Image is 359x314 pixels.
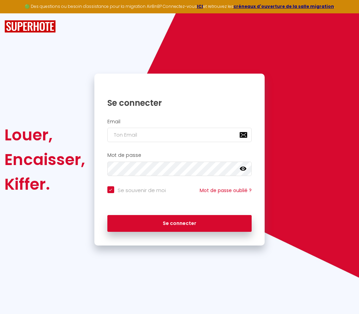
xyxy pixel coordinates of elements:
div: Kiffer. [4,172,85,197]
a: Mot de passe oublié ? [200,187,252,194]
div: Encaisser, [4,147,85,172]
button: Se connecter [107,215,252,232]
h1: Se connecter [107,98,252,108]
div: Louer, [4,123,85,147]
input: Ton Email [107,128,252,142]
img: SuperHote logo [4,20,56,33]
h2: Email [107,119,252,125]
a: créneaux d'ouverture de la salle migration [234,3,334,9]
h2: Mot de passe [107,152,252,158]
a: ICI [197,3,203,9]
